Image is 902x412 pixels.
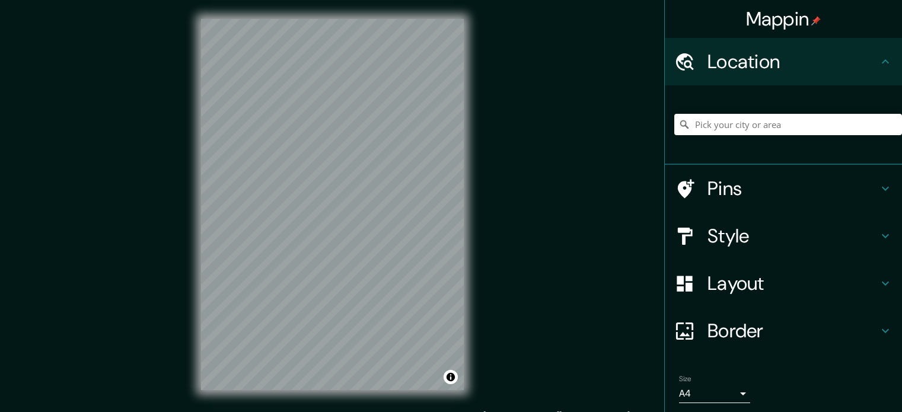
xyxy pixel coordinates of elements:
h4: Location [707,50,878,74]
div: Location [665,38,902,85]
h4: Mappin [746,7,821,31]
h4: Border [707,319,878,343]
h4: Style [707,224,878,248]
div: Style [665,212,902,260]
div: Border [665,307,902,354]
div: Layout [665,260,902,307]
img: pin-icon.png [811,16,821,25]
h4: Pins [707,177,878,200]
label: Size [679,374,691,384]
div: A4 [679,384,750,403]
h4: Layout [707,272,878,295]
input: Pick your city or area [674,114,902,135]
div: Pins [665,165,902,212]
canvas: Map [201,19,464,390]
button: Toggle attribution [444,370,458,384]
